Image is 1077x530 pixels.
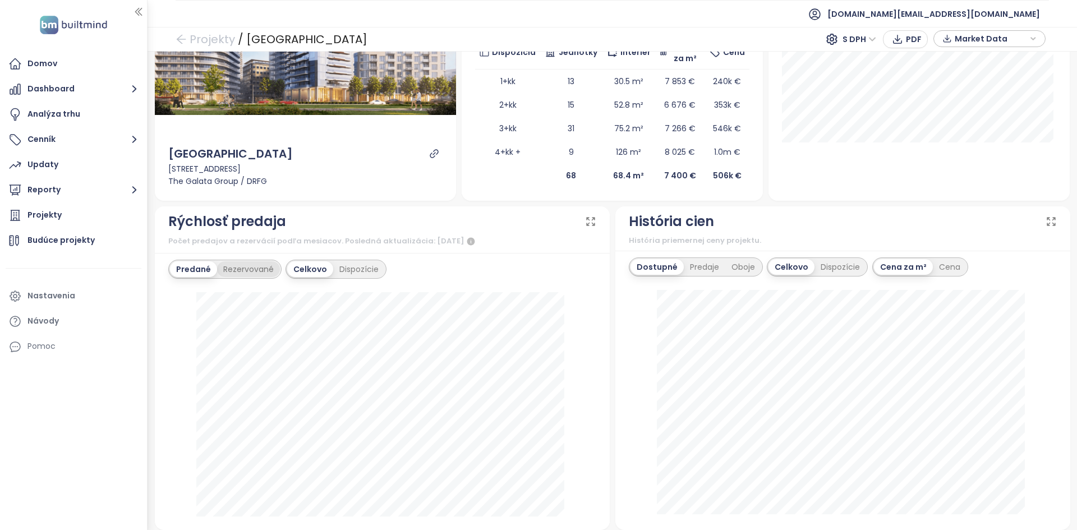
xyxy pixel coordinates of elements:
div: Oboje [725,259,761,275]
div: Projekty [27,208,62,222]
td: 30.5 m² [602,70,655,93]
span: [DOMAIN_NAME][EMAIL_ADDRESS][DOMAIN_NAME] [827,1,1040,27]
span: 7 266 € [665,123,696,134]
span: 1.0m € [714,146,740,158]
a: Updaty [6,154,141,176]
b: 68.4 m² [613,170,644,181]
button: PDF [883,30,928,48]
div: The Galata Group / DRFG [168,175,443,187]
b: 506k € [713,170,742,181]
span: PDF [906,33,922,45]
div: Dostupné [630,259,684,275]
div: Celkovo [287,261,333,277]
b: 68 [566,170,576,181]
div: [GEOGRAPHIC_DATA] [246,29,367,49]
td: 15 [540,93,602,117]
td: 2+kk [475,93,541,117]
div: Celkovo [768,259,814,275]
div: button [940,30,1039,47]
div: [STREET_ADDRESS] [168,163,443,175]
div: Pomoc [27,339,56,353]
span: Cena [723,46,745,58]
a: Nastavenia [6,285,141,307]
span: arrow-left [176,34,187,45]
td: 4+kk + [475,140,541,164]
a: arrow-left Projekty [176,29,235,49]
div: Updaty [27,158,58,172]
button: Reporty [6,179,141,201]
span: Dispozícia [492,46,536,58]
td: 31 [540,117,602,140]
div: Predaje [684,259,725,275]
div: Predané [170,261,217,277]
td: 9 [540,140,602,164]
button: Dashboard [6,78,141,100]
img: logo [36,13,111,36]
span: 6 676 € [664,99,696,110]
div: Dispozície [333,261,385,277]
span: 353k € [714,99,740,110]
a: Budúce projekty [6,229,141,252]
div: [GEOGRAPHIC_DATA] [168,145,293,163]
span: Jednotky [559,46,597,58]
td: 1+kk [475,70,541,93]
div: Rezervované [217,261,280,277]
div: Nastavenia [27,289,75,303]
span: Market Data [955,30,1027,47]
div: Rýchlosť predaja [168,211,286,232]
a: link [429,149,439,159]
div: Domov [27,57,57,71]
div: Cena za m² [874,259,933,275]
div: Návody [27,314,59,328]
span: 240k € [713,76,741,87]
a: Návody [6,310,141,333]
div: Počet predajov a rezervácií podľa mesiacov. Posledná aktualizácia: [DATE] [168,235,596,248]
td: 13 [540,70,602,93]
td: 126 m² [602,140,655,164]
span: 7 853 € [665,76,695,87]
button: Cenník [6,128,141,151]
div: Cena [933,259,966,275]
td: 52.8 m² [602,93,655,117]
div: Analýza trhu [27,107,80,121]
div: Pomoc [6,335,141,358]
a: Analýza trhu [6,103,141,126]
td: 3+kk [475,117,541,140]
span: 8 025 € [665,146,695,158]
div: História priemernej ceny projektu. [629,235,1057,246]
b: 7 400 € [664,170,696,181]
div: Dispozície [814,259,866,275]
span: S DPH [843,31,876,48]
a: Domov [6,53,141,75]
span: Cena za m² [670,40,700,64]
div: / [238,29,243,49]
span: 546k € [713,123,741,134]
div: Budúce projekty [27,233,95,247]
span: Interiér [620,46,651,58]
div: História cien [629,211,714,232]
td: 75.2 m² [602,117,655,140]
a: Projekty [6,204,141,227]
